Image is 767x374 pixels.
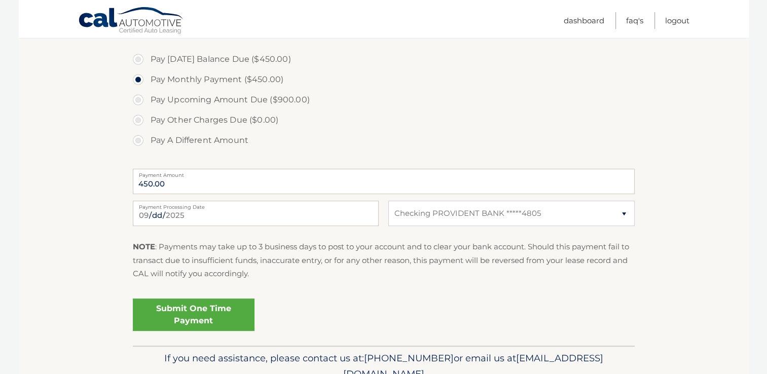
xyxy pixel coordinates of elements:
[133,240,635,280] p: : Payments may take up to 3 business days to post to your account and to clear your bank account....
[78,7,185,36] a: Cal Automotive
[133,69,635,90] label: Pay Monthly Payment ($450.00)
[133,169,635,194] input: Payment Amount
[133,110,635,130] label: Pay Other Charges Due ($0.00)
[133,49,635,69] label: Pay [DATE] Balance Due ($450.00)
[133,242,155,251] strong: NOTE
[133,201,379,209] label: Payment Processing Date
[665,12,689,29] a: Logout
[133,90,635,110] label: Pay Upcoming Amount Due ($900.00)
[133,130,635,151] label: Pay A Different Amount
[133,169,635,177] label: Payment Amount
[564,12,604,29] a: Dashboard
[364,352,454,364] span: [PHONE_NUMBER]
[626,12,643,29] a: FAQ's
[133,201,379,226] input: Payment Date
[133,298,254,331] a: Submit One Time Payment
